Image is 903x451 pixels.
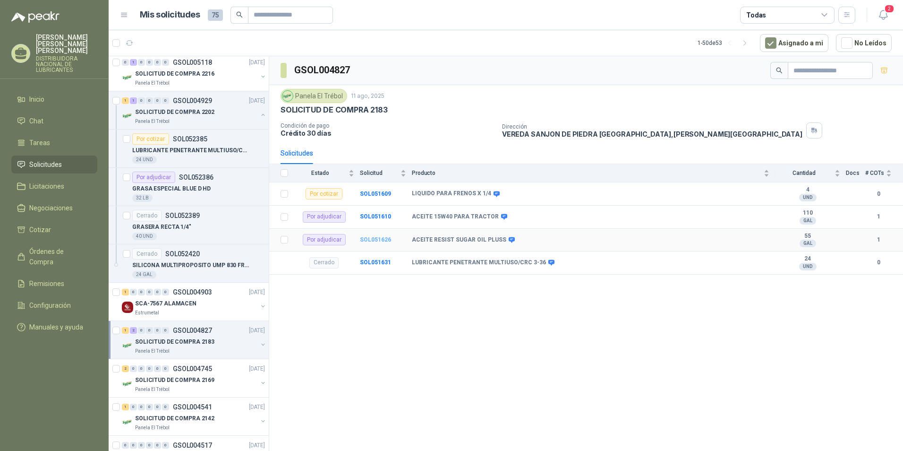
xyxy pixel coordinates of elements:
p: GSOL004541 [173,404,212,410]
span: 2 [884,4,894,13]
a: Solicitudes [11,156,97,173]
div: 0 [146,327,153,334]
img: Logo peakr [11,11,60,23]
div: 0 [138,289,145,295]
span: Manuales y ayuda [29,322,83,332]
div: 1 - 50 de 53 [698,35,752,51]
div: 0 [146,442,153,449]
span: # COTs [865,170,884,176]
a: Cotizar [11,221,97,239]
a: Por adjudicarSOL052386GRASA ESPECIAL BLUE D HD32 LB [109,168,269,206]
a: 0 1 0 0 0 0 GSOL005118[DATE] Company LogoSOLICITUD DE COMPRA 2216Panela El Trébol [122,57,267,87]
div: 0 [154,97,161,104]
p: GRASA ESPECIAL BLUE D HD [132,184,211,193]
p: GSOL004745 [173,365,212,372]
a: SOL051609 [360,191,391,197]
p: SOLICITUD DE COMPRA 2183 [135,338,214,347]
a: Negociaciones [11,199,97,217]
p: [PERSON_NAME] [PERSON_NAME] [PERSON_NAME] [36,34,97,54]
th: Estado [294,164,360,182]
span: Producto [412,170,762,176]
th: Solicitud [360,164,412,182]
div: 0 [146,97,153,104]
div: 0 [130,365,137,372]
div: 0 [138,59,145,66]
div: 1 [130,59,137,66]
b: 24 [775,255,840,263]
div: 32 LB [132,194,153,202]
div: 0 [154,289,161,295]
a: 1 2 0 0 0 0 GSOL004827[DATE] Company LogoSOLICITUD DE COMPRA 2183Panela El Trébol [122,325,267,355]
th: Producto [412,164,775,182]
p: SOL052389 [165,212,200,219]
a: Manuales y ayuda [11,318,97,336]
div: Por cotizar [306,188,342,199]
a: Tareas [11,134,97,152]
a: CerradoSOL052420SILICONA MULTIPROPOSITO UMP 830 FRIXO GRADO ALIMENTICIO24 GAL [109,244,269,283]
div: 2 [122,365,129,372]
p: [DATE] [249,326,265,335]
p: Condición de pago [281,122,494,129]
p: SILICONA MULTIPROPOSITO UMP 830 FRIXO GRADO ALIMENTICIO [132,261,250,270]
p: SOL052385 [173,136,207,142]
b: SOL051610 [360,213,391,220]
span: Configuración [29,300,71,311]
p: [DATE] [249,96,265,105]
p: [DATE] [249,364,265,373]
span: Estado [294,170,347,176]
div: Por adjudicar [303,234,346,245]
b: 1 [865,212,892,221]
button: No Leídos [836,34,892,52]
b: LIQUIDO PARA FRENOS X 1/4 [412,190,491,198]
p: SOL052420 [165,251,200,257]
div: Por cotizar [132,133,169,145]
img: Company Logo [122,110,133,121]
th: Docs [846,164,865,182]
p: Crédito 30 días [281,129,494,137]
div: 0 [138,442,145,449]
button: Asignado a mi [760,34,828,52]
a: Chat [11,112,97,130]
img: Company Logo [122,340,133,351]
div: 0 [130,289,137,295]
span: search [776,67,783,74]
span: Cantidad [775,170,833,176]
div: 0 [122,442,129,449]
a: 1 0 0 0 0 0 GSOL004541[DATE] Company LogoSOLICITUD DE COMPRA 2142Panela El Trébol [122,401,267,432]
p: Panela El Trébol [135,118,170,125]
p: Dirección [502,123,802,130]
b: 1 [865,235,892,244]
p: GRASERA RECTA 1/4" [132,223,191,232]
div: UND [799,263,817,270]
div: Cerrado [309,257,339,269]
div: 0 [162,404,169,410]
b: ACEITE RESIST SUGAR OIL PLUSS [412,236,506,244]
p: Panela El Trébol [135,347,170,355]
a: Remisiones [11,275,97,293]
span: Negociaciones [29,203,73,213]
b: 4 [775,186,840,194]
p: DISTRIBUIDORA NACIONAL DE LUBRICANTES [36,56,97,73]
p: SOLICITUD DE COMPRA 2142 [135,414,214,423]
div: 0 [146,59,153,66]
img: Company Logo [122,72,133,83]
a: Licitaciones [11,177,97,195]
div: 0 [162,365,169,372]
p: GSOL004903 [173,289,212,295]
p: SCA-7567 ALAMACEN [135,299,196,308]
p: Estrumetal [135,309,159,317]
div: 0 [146,404,153,410]
span: Tareas [29,138,50,148]
span: Licitaciones [29,181,64,191]
b: SOL051631 [360,259,391,266]
div: 0 [162,97,169,104]
div: 0 [138,404,145,410]
p: SOLICITUD DE COMPRA 2216 [135,69,214,78]
p: VEREDA SANJON DE PIEDRA [GEOGRAPHIC_DATA] , [PERSON_NAME][GEOGRAPHIC_DATA] [502,130,802,138]
div: Todas [746,10,766,20]
div: 0 [162,442,169,449]
div: 0 [154,327,161,334]
span: Solicitudes [29,159,62,170]
div: 24 UND [132,156,157,164]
